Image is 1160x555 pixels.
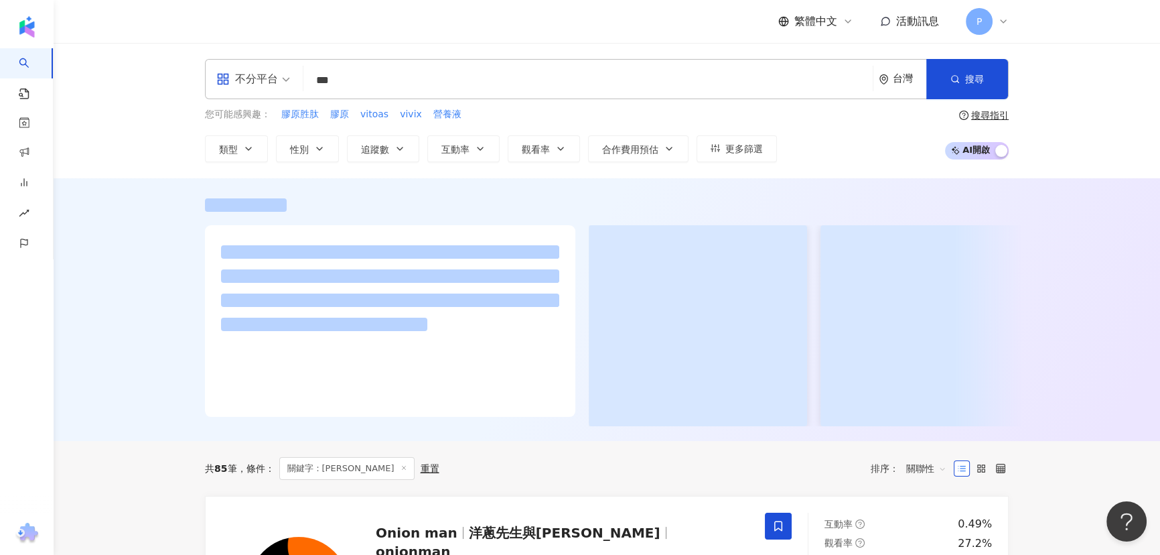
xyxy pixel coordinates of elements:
button: 互動率 [427,135,500,162]
div: 27.2% [958,536,992,551]
span: 洋蔥先生與[PERSON_NAME] [469,525,660,541]
a: search [19,48,46,101]
div: 0.49% [958,517,992,532]
button: 追蹤數 [347,135,419,162]
div: 重置 [420,463,439,474]
button: 膠原胜肽 [281,107,319,122]
span: 性別 [290,144,309,155]
button: vivix [399,107,423,122]
span: 您可能感興趣： [205,108,271,121]
span: 合作費用預估 [602,144,658,155]
div: 台灣 [893,73,926,84]
span: environment [879,74,889,84]
span: 搜尋 [965,74,984,84]
button: 性別 [276,135,339,162]
span: 觀看率 [522,144,550,155]
button: 觀看率 [508,135,580,162]
button: 類型 [205,135,268,162]
span: question-circle [855,519,865,529]
span: 85 [214,463,227,474]
span: 條件 ： [236,463,274,474]
div: 共 筆 [205,463,236,474]
span: Onion man [376,525,457,541]
span: 活動訊息 [896,15,939,27]
span: 繁體中文 [794,14,837,29]
span: appstore [216,72,230,86]
span: 類型 [219,144,238,155]
span: 營養液 [433,108,461,121]
span: vitoas [360,108,388,121]
button: 更多篩選 [697,135,777,162]
div: 搜尋指引 [971,110,1009,121]
span: 更多篩選 [725,143,763,154]
span: question-circle [959,111,968,120]
span: 關鍵字：[PERSON_NAME] [279,457,415,480]
button: 膠原 [330,107,350,122]
span: 互動率 [441,144,469,155]
span: 膠原 [330,108,349,121]
span: 追蹤數 [361,144,389,155]
img: chrome extension [14,523,40,544]
button: 合作費用預估 [588,135,688,162]
span: rise [19,200,29,230]
span: 互動率 [824,519,853,530]
span: P [976,14,982,29]
span: vivix [400,108,422,121]
div: 不分平台 [216,68,278,90]
span: question-circle [855,538,865,548]
span: 關聯性 [906,458,946,479]
span: 膠原胜肽 [281,108,319,121]
div: 排序： [871,458,954,479]
button: vitoas [360,107,389,122]
span: 觀看率 [824,538,853,548]
img: logo icon [16,16,38,38]
iframe: Help Scout Beacon - Open [1106,501,1147,542]
button: 搜尋 [926,59,1008,99]
button: 營養液 [433,107,462,122]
